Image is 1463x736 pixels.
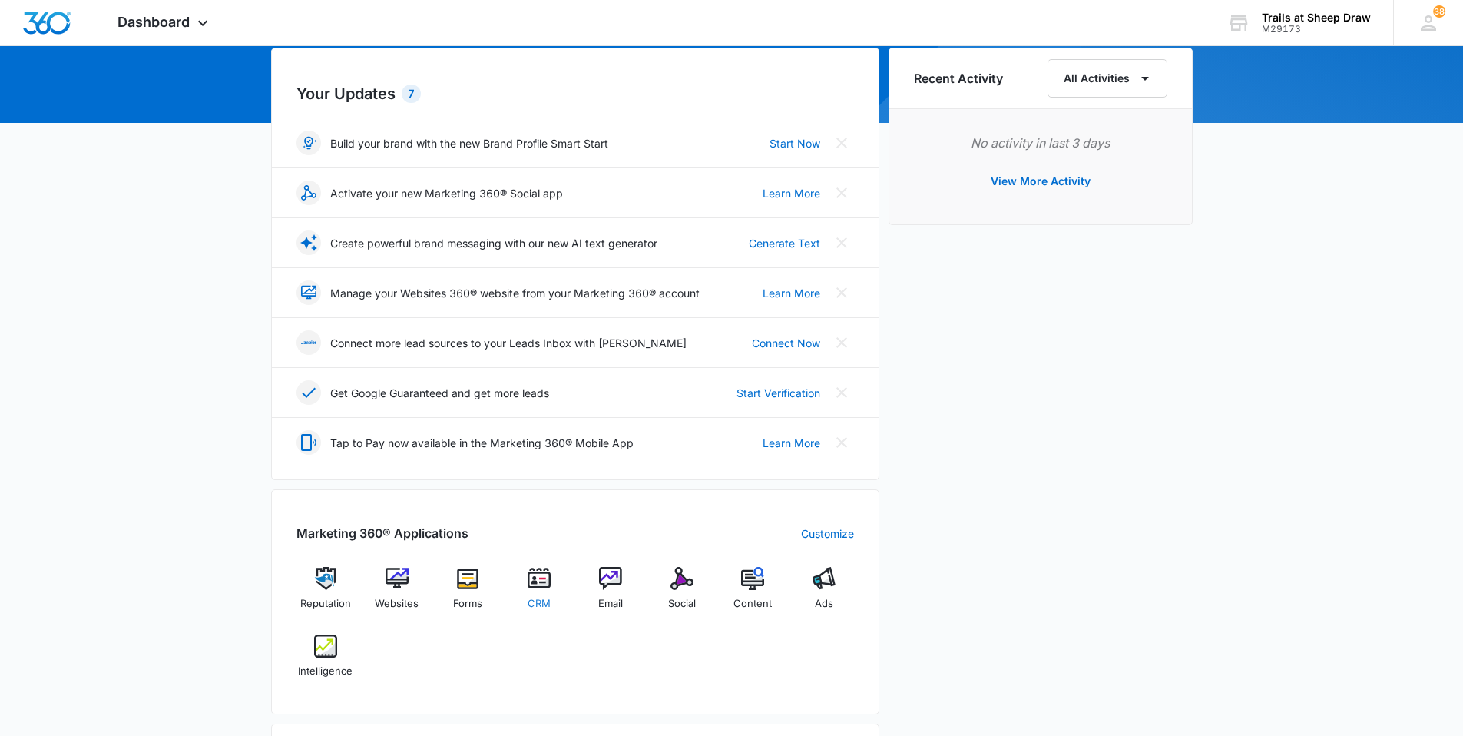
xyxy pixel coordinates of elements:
div: account name [1262,12,1371,24]
button: Close [829,380,854,405]
a: Email [581,567,640,622]
button: Close [829,181,854,205]
p: Manage your Websites 360® website from your Marketing 360® account [330,285,700,301]
p: No activity in last 3 days [914,134,1167,152]
a: Forms [439,567,498,622]
p: Activate your new Marketing 360® Social app [330,185,563,201]
a: Learn More [763,285,820,301]
a: Content [723,567,783,622]
span: 38 [1433,5,1445,18]
a: CRM [510,567,569,622]
h2: Marketing 360® Applications [296,524,468,542]
h6: Recent Activity [914,69,1003,88]
a: Generate Text [749,235,820,251]
button: Close [829,230,854,255]
span: Dashboard [118,14,190,30]
button: Close [829,280,854,305]
span: Intelligence [298,664,353,679]
a: Learn More [763,435,820,451]
p: Connect more lead sources to your Leads Inbox with [PERSON_NAME] [330,335,687,351]
span: Reputation [300,596,351,612]
p: Tap to Pay now available in the Marketing 360® Mobile App [330,435,634,451]
button: Close [829,131,854,155]
a: Customize [801,525,854,542]
h2: Your Updates [296,82,854,105]
span: Ads [815,596,833,612]
a: Connect Now [752,335,820,351]
span: Forms [453,596,482,612]
a: Reputation [296,567,356,622]
a: Start Verification [736,385,820,401]
div: 7 [402,85,421,103]
p: Create powerful brand messaging with our new AI text generator [330,235,657,251]
span: Content [733,596,772,612]
a: Learn More [763,185,820,201]
p: Get Google Guaranteed and get more leads [330,385,549,401]
a: Intelligence [296,635,356,690]
span: Websites [375,596,419,612]
a: Social [652,567,711,622]
button: All Activities [1048,59,1167,98]
div: notifications count [1433,5,1445,18]
span: Social [668,596,696,612]
a: Ads [795,567,854,622]
a: Start Now [770,135,820,151]
button: Close [829,330,854,355]
span: CRM [528,596,551,612]
button: View More Activity [975,163,1106,200]
span: Email [598,596,623,612]
button: Close [829,430,854,455]
p: Build your brand with the new Brand Profile Smart Start [330,135,608,151]
a: Websites [367,567,426,622]
div: account id [1262,24,1371,35]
